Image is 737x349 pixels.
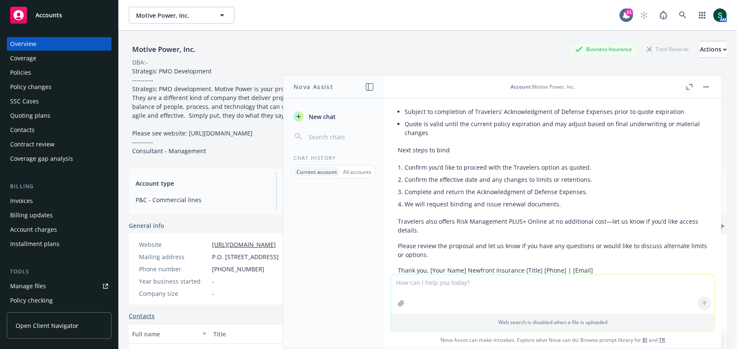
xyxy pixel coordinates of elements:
[388,331,718,349] span: Nova Assist can make mistakes. Explore what Nova can do: Browse prompt library for and
[7,95,112,108] a: SSC Cases
[7,3,112,27] a: Accounts
[659,336,665,344] a: TR
[10,223,57,236] div: Account charges
[713,8,727,22] img: photo
[405,186,708,198] li: Complete and return the Acknowledgment of Defense Expenses.
[10,51,36,65] div: Coverage
[7,294,112,307] a: Policy checking
[10,37,36,51] div: Overview
[139,277,209,286] div: Year business started
[643,44,693,54] div: Total Rewards
[139,289,209,298] div: Company size
[7,223,112,236] a: Account charges
[35,12,62,19] span: Accounts
[343,168,371,176] p: All accounts
[396,319,710,326] p: Web search is disabled when a file is uploaded
[405,198,708,210] li: We will request binding and issue renewal documents.
[307,112,336,121] span: New chat
[213,330,278,338] div: Title
[405,118,708,139] li: Quote is valid until the current policy expiration and may adjust based on final underwriting or ...
[7,109,112,122] a: Quoting plans
[625,8,633,16] div: 31
[7,66,112,79] a: Policies
[7,182,112,191] div: Billing
[642,336,647,344] a: BI
[294,82,333,91] h1: Nova Assist
[129,44,199,55] div: Motive Power, Inc.
[717,221,727,231] a: add
[511,83,575,90] div: : Motive Power, Inc.
[700,41,727,58] button: Actions
[398,266,708,275] p: Thank you, [Your Name] Newfront Insurance [Title] [Phone] | [Email]
[212,265,264,273] span: [PHONE_NUMBER]
[398,146,708,154] p: Next steps to bind
[283,154,384,162] div: Chat History
[132,67,504,155] span: Strategic PMO Development ---------- Strategic PMO development. Motive Power is your project cons...
[212,289,214,298] span: -
[7,208,112,222] a: Billing updates
[10,208,53,222] div: Billing updates
[10,66,31,79] div: Policies
[132,58,148,67] div: DBA: -
[7,194,112,208] a: Invoices
[571,44,636,54] div: Business Insurance
[139,252,209,261] div: Mailing address
[212,252,279,261] span: P.O. [STREET_ADDRESS]
[129,311,155,320] a: Contacts
[10,95,39,108] div: SSC Cases
[7,123,112,137] a: Contacts
[290,109,378,124] button: New chat
[405,106,708,118] li: Subject to completion of Travelers’ Acknowledgment of Defense Expenses prior to quote expiration
[139,265,209,273] div: Phone number
[7,268,112,276] div: Tools
[10,109,50,122] div: Quoting plans
[136,195,266,204] span: P&C - Commercial lines
[7,80,112,94] a: Policy changes
[136,11,209,20] span: Motive Power, Inc.
[307,131,374,143] input: Search chats
[10,138,54,151] div: Contract review
[511,83,531,90] span: Account
[212,277,214,286] span: -
[10,194,33,208] div: Invoices
[296,168,337,176] p: Current account
[674,7,691,24] a: Search
[136,179,266,188] span: Account type
[398,241,708,259] p: Please review the proposal and let us know if you have any questions or would like to discuss alt...
[10,80,52,94] div: Policy changes
[10,237,60,251] div: Installment plans
[10,294,53,307] div: Policy checking
[694,7,711,24] a: Switch app
[700,41,727,57] div: Actions
[132,330,197,338] div: Full name
[7,237,112,251] a: Installment plans
[129,7,234,24] button: Motive Power, Inc.
[636,7,653,24] a: Start snowing
[10,152,73,165] div: Coverage gap analysis
[405,161,708,173] li: Confirm you’d like to proceed with the Travelers option as quoted.
[7,37,112,51] a: Overview
[405,173,708,186] li: Confirm the effective date and any changes to limits or retentions.
[398,217,708,235] p: Travelers also offers Risk Management PLUS+ Online at no additional cost—let us know if you’d lik...
[212,241,276,249] a: [URL][DOMAIN_NAME]
[16,321,79,330] span: Open Client Navigator
[10,279,46,293] div: Manage files
[7,51,112,65] a: Coverage
[7,279,112,293] a: Manage files
[10,123,35,137] div: Contacts
[655,7,672,24] a: Report a Bug
[129,221,164,230] span: General info
[210,324,291,344] button: Title
[139,240,209,249] div: Website
[7,138,112,151] a: Contract review
[129,324,210,344] button: Full name
[7,152,112,165] a: Coverage gap analysis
